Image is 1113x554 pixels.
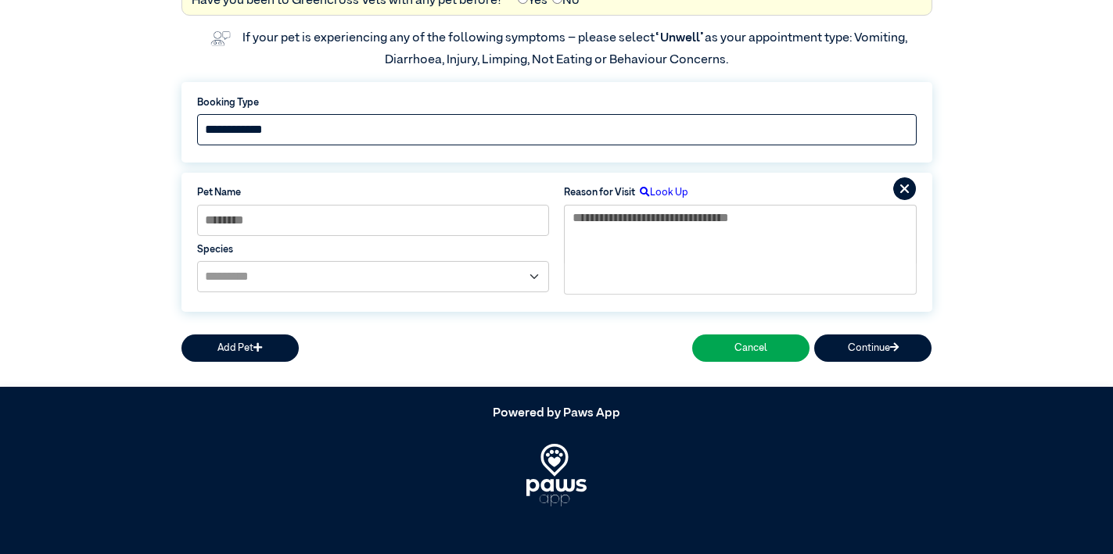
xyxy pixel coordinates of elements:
[635,185,688,200] label: Look Up
[197,242,549,257] label: Species
[814,334,932,362] button: Continue
[526,444,587,506] img: PawsApp
[692,334,810,362] button: Cancel
[564,185,635,200] label: Reason for Visit
[181,334,299,362] button: Add Pet
[197,185,549,200] label: Pet Name
[181,406,932,421] h5: Powered by Paws App
[655,32,705,45] span: “Unwell”
[242,32,910,66] label: If your pet is experiencing any of the following symptoms – please select as your appointment typ...
[206,26,235,51] img: vet
[197,95,917,110] label: Booking Type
